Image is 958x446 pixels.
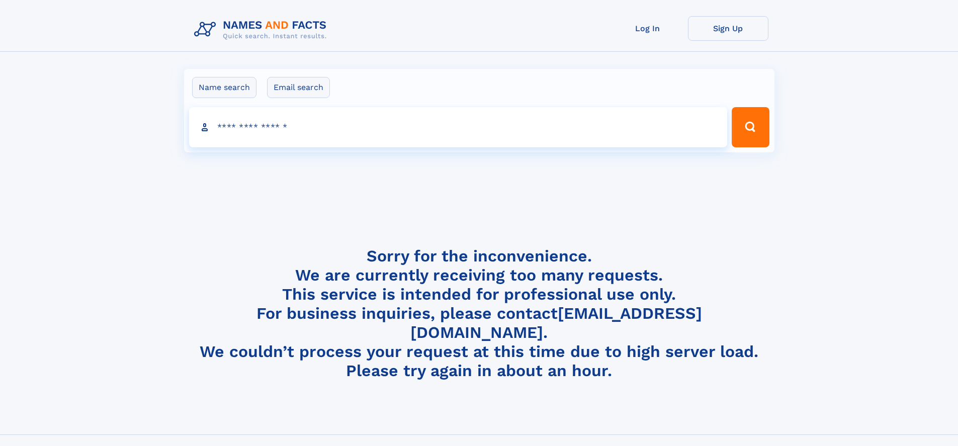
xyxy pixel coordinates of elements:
[190,246,768,381] h4: Sorry for the inconvenience. We are currently receiving too many requests. This service is intend...
[410,304,702,342] a: [EMAIL_ADDRESS][DOMAIN_NAME]
[267,77,330,98] label: Email search
[688,16,768,41] a: Sign Up
[190,16,335,43] img: Logo Names and Facts
[189,107,728,147] input: search input
[732,107,769,147] button: Search Button
[192,77,256,98] label: Name search
[607,16,688,41] a: Log In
